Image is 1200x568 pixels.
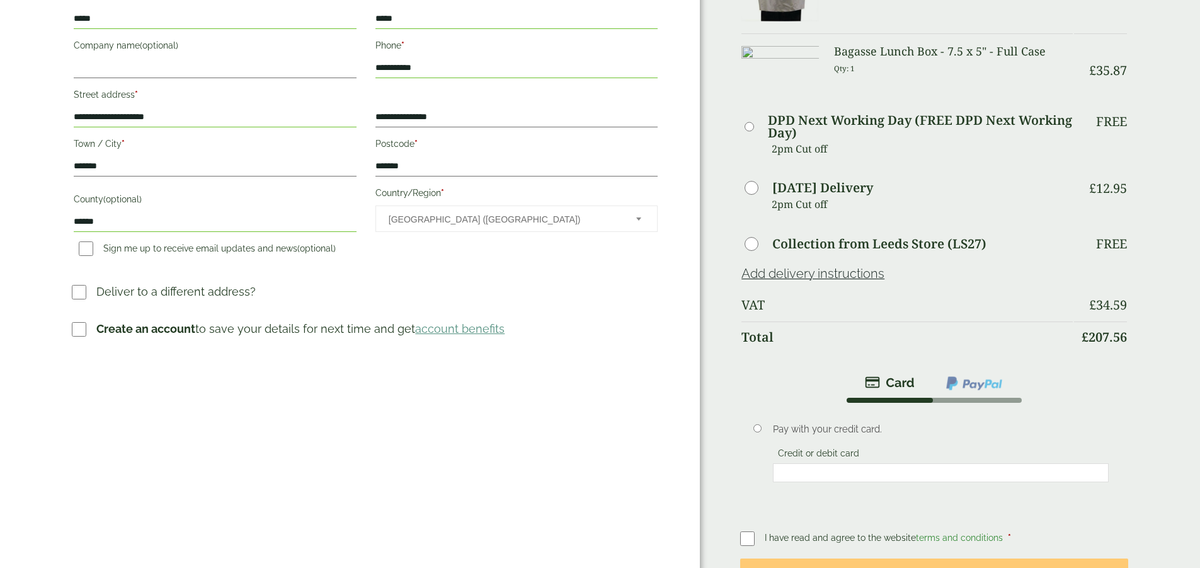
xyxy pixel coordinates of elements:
img: stripe.png [865,375,915,390]
input: Sign me up to receive email updates and news(optional) [79,241,93,256]
abbr: required [401,40,404,50]
p: to save your details for next time and get [96,320,505,337]
label: Collection from Leeds Store (LS27) [772,238,986,250]
span: (optional) [140,40,178,50]
h3: Bagasse Lunch Box - 7.5 x 5" - Full Case [834,45,1073,59]
small: Qty: 1 [834,64,855,73]
label: Sign me up to receive email updates and news [74,243,341,257]
label: [DATE] Delivery [772,182,873,194]
abbr: required [135,90,138,100]
label: Town / City [74,135,356,156]
span: £ [1089,62,1096,79]
p: Pay with your credit card. [773,422,1109,436]
img: ppcp-gateway.png [945,375,1003,391]
span: Country/Region [375,206,658,232]
p: Free [1096,114,1127,129]
span: £ [1089,296,1096,313]
span: United Kingdom (UK) [389,206,619,233]
label: Phone [375,37,658,58]
label: DPD Next Working Day (FREE DPD Next Working Day) [768,114,1072,139]
abbr: required [414,139,418,149]
th: Total [741,322,1072,352]
abbr: required [441,188,444,198]
span: (optional) [297,243,336,253]
label: Street address [74,86,356,107]
span: £ [1082,328,1089,345]
label: Country/Region [375,184,658,206]
p: Free [1096,236,1127,252]
label: Credit or debit card [773,448,864,462]
p: 2pm Cut off [772,195,1072,214]
abbr: required [122,139,125,149]
bdi: 34.59 [1089,296,1127,313]
label: Postcode [375,135,658,156]
span: £ [1089,180,1096,197]
a: terms and conditions [916,533,1003,543]
label: County [74,190,356,212]
span: I have read and agree to the website [765,533,1005,543]
label: Company name [74,37,356,58]
bdi: 12.95 [1089,180,1127,197]
th: VAT [741,290,1072,320]
a: account benefits [415,322,505,335]
p: 2pm Cut off [772,139,1072,158]
bdi: 207.56 [1082,328,1127,345]
a: Add delivery instructions [741,266,884,281]
iframe: Secure card payment input frame [777,467,1105,478]
strong: Create an account [96,322,195,335]
p: Deliver to a different address? [96,283,256,300]
bdi: 35.87 [1089,62,1127,79]
span: (optional) [103,194,142,204]
abbr: required [1008,533,1011,543]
